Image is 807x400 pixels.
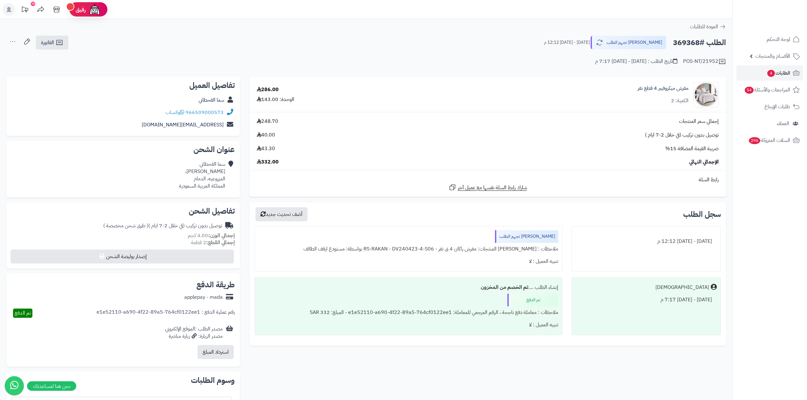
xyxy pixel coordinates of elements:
[777,119,789,128] span: العملاء
[767,69,790,77] span: الطلبات
[31,2,35,6] div: 10
[736,116,803,131] a: العملاء
[103,222,148,230] span: ( طرق شحن مخصصة )
[683,58,726,65] div: POS-NT/21952
[198,345,234,359] button: استرداد المبلغ
[749,137,760,144] span: 296
[11,207,235,215] h2: تفاصيل الشحن
[595,58,677,65] div: تاريخ الطلب : [DATE] - [DATE] 7:17 م
[736,99,803,114] a: طلبات الإرجاع
[591,36,666,49] button: [PERSON_NAME] تجهيز الطلب
[252,176,723,183] div: رابط السلة
[196,281,235,289] h2: طريقة الدفع
[683,210,721,218] h3: سجل الطلب
[259,243,558,255] div: ملاحظات : [PERSON_NAME] المنتجات: مفرش راكان 4 ق نفر - RS-RAKAN - DV240423-4-S06 بواسطة: مستودع ا...
[255,207,308,221] button: أضف تحديث جديد
[103,222,222,230] div: توصيل بدون تركيب (في خلال 2-7 ايام )
[165,333,223,340] div: مصدر الزيارة: زيارة مباشرة
[481,283,528,291] b: تم الخصم من المخزون
[41,39,54,46] span: الفاتورة
[257,96,294,103] div: الوحدة: 143.00
[11,82,235,89] h2: تفاصيل العميل
[259,319,558,331] div: تنبيه العميل : لا
[10,250,234,263] button: إصدار بوليصة الشحن
[11,377,235,384] h2: وسوم الطلبات
[665,145,719,152] span: ضريبة القيمة المضافة 15%
[188,232,235,239] small: 4.00 كجم
[17,3,33,17] a: تحديثات المنصة
[257,158,279,166] span: 332.00
[208,232,235,239] strong: إجمالي الوزن:
[259,255,558,268] div: تنبيه العميل : لا
[767,35,790,44] span: لوحة التحكم
[690,23,726,30] a: العودة للطلبات
[36,36,68,50] a: الفاتورة
[257,86,279,93] div: 286.00
[736,32,803,47] a: لوحة التحكم
[88,3,101,16] img: ai-face.png
[166,109,184,116] a: واتساب
[15,309,31,317] span: تم الدفع
[97,309,235,318] div: رقم عملية الدفع : e1e52110-a690-4f22-89a5-764cf0122ee1
[257,145,275,152] span: 43.30
[495,230,558,243] div: [PERSON_NAME] تجهيز الطلب
[259,306,558,319] div: ملاحظات : معاملة دفع ناجحة ، الرقم المرجعي للمعاملة: e1e52110-a690-4f22-89a5-764cf0122ee1 - المبل...
[191,239,235,246] small: 2 قطعة
[458,184,527,191] span: شارك رابط السلة نفسها مع عميل آخر
[449,183,527,191] a: شارك رابط السلة نفسها مع عميل آخر
[206,239,235,246] strong: إجمالي القطع:
[736,133,803,148] a: السلات المتروكة296
[767,70,775,77] span: 4
[679,118,719,125] span: إجمالي سعر المنتجات
[638,85,688,92] a: مفرش ميكروفيبر 4 قطع نفر
[186,109,224,116] a: 966509000573
[671,97,688,104] div: الكمية: 2
[764,17,801,30] img: logo-2.png
[655,284,709,291] div: [DEMOGRAPHIC_DATA]
[257,131,275,139] span: 40.00
[576,294,717,306] div: [DATE] - [DATE] 7:17 م
[673,36,726,49] h2: الطلب #369368
[645,131,719,139] span: توصيل بدون تركيب (في خلال 2-7 ايام )
[142,121,224,129] a: [EMAIL_ADDRESS][DOMAIN_NAME]
[184,294,223,301] div: applepay - mada
[257,118,278,125] span: 248.70
[165,325,223,340] div: مصدر الطلب :الموقع الإلكتروني
[736,82,803,97] a: المراجعات والأسئلة54
[690,23,718,30] span: العودة للطلبات
[745,87,754,94] span: 54
[544,39,590,46] small: [DATE] - [DATE] 12:12 م
[11,146,235,153] h2: عنوان الشحن
[259,281,558,294] div: إنشاء الطلب ....
[76,6,86,13] span: رفيق
[736,65,803,81] a: الطلبات4
[748,136,790,145] span: السلات المتروكة
[755,52,790,61] span: الأقسام والمنتجات
[694,82,718,107] img: 1729515318-110201010713110201010713-90x90.jpg
[576,235,717,248] div: [DATE] - [DATE] 12:12 م
[764,102,790,111] span: طلبات الإرجاع
[744,85,790,94] span: المراجعات والأسئلة
[179,161,225,190] div: سما القحطاني [PERSON_NAME]، المزروعيه، الدمام المملكة العربية السعودية
[199,96,224,104] a: سما القحطاني
[689,158,719,166] span: الإجمالي النهائي
[507,294,558,306] div: تم الدفع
